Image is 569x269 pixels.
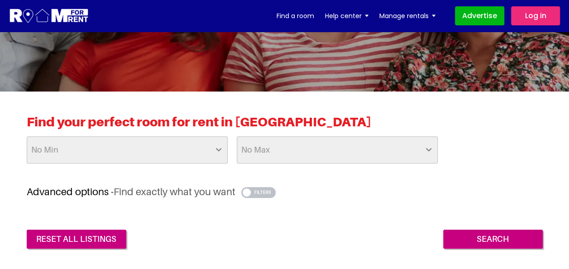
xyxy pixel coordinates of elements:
h3: Advanced options - [27,186,543,198]
a: Log in [511,6,560,25]
input: Search [443,230,543,249]
a: Find a room [277,9,314,23]
a: Advertise [455,6,504,25]
h2: Find your perfect room for rent in [GEOGRAPHIC_DATA] [27,114,543,136]
a: Help center [325,9,368,23]
img: Logo for Room for Rent, featuring a welcoming design with a house icon and modern typography [9,8,89,24]
a: Manage rentals [379,9,435,23]
span: Find exactly what you want [114,186,235,197]
a: reset all listings [27,230,126,249]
